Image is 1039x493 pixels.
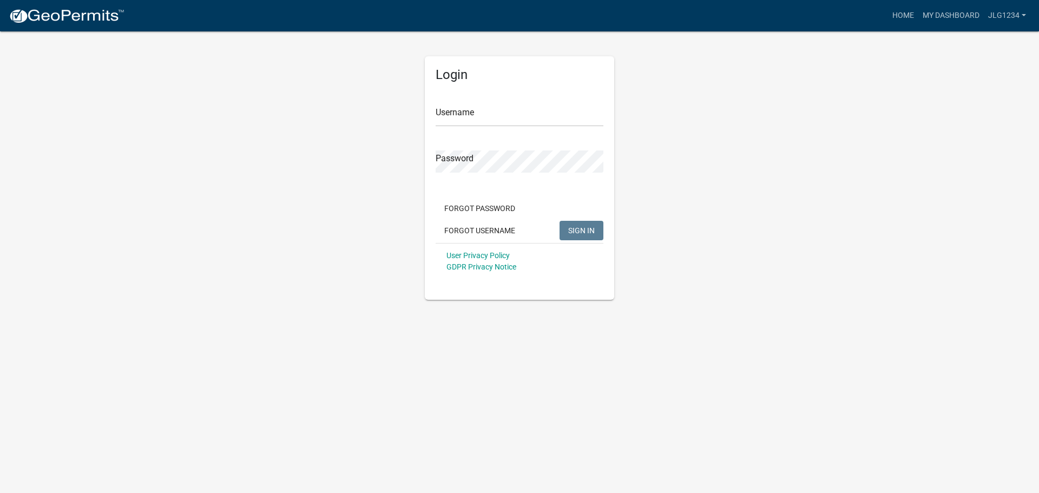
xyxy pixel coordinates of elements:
a: My Dashboard [918,5,984,26]
a: jlg1234 [984,5,1030,26]
button: Forgot Password [436,199,524,218]
a: User Privacy Policy [446,251,510,260]
button: SIGN IN [560,221,603,240]
a: Home [888,5,918,26]
button: Forgot Username [436,221,524,240]
h5: Login [436,67,603,83]
span: SIGN IN [568,226,595,234]
a: GDPR Privacy Notice [446,262,516,271]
